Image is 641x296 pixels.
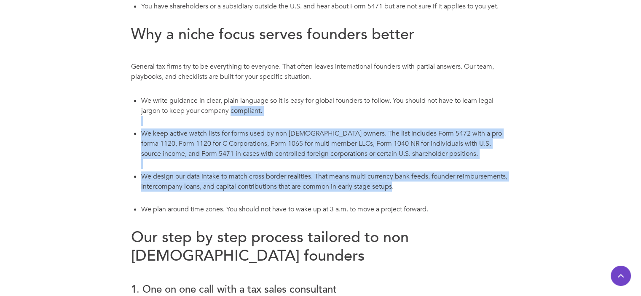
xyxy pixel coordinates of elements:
[131,228,510,265] h2: Our step by step process tailored to non [DEMOGRAPHIC_DATA] founders
[141,203,510,226] li: We plan around time zones. You should not have to wake up at 3 a.m. to move a project forward. ‍
[131,25,510,44] h2: Why a niche focus serves founders better
[131,270,510,280] p: ‍
[131,61,510,92] p: General tax firms try to be everything to everyone. That often leaves international founders with...
[131,49,510,59] p: ‍
[141,127,510,170] li: We keep active watch lists for forms used by non [DEMOGRAPHIC_DATA] owners. The list includes For...
[141,94,510,127] li: We write guidance in clear, plain language so it is easy for global founders to follow. You shoul...
[141,170,510,203] li: We design our data intake to match cross border realities. That means multi currency bank feeds, ...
